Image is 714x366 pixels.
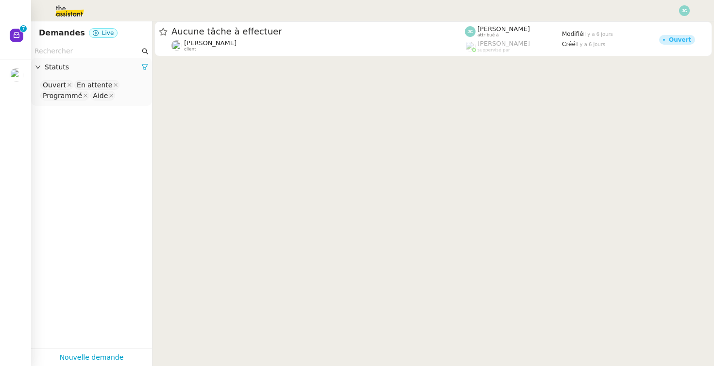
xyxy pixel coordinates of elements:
nz-select-item: Aide [90,91,115,100]
span: Statuts [45,62,141,73]
span: [PERSON_NAME] [477,40,530,47]
input: Rechercher [34,46,140,57]
span: [PERSON_NAME] [477,25,530,33]
div: Aide [93,91,108,100]
app-user-detailed-label: client [171,39,465,52]
span: client [184,47,196,52]
div: Ouvert [43,81,66,89]
span: il y a 6 jours [576,42,605,47]
div: En attente [77,81,112,89]
nz-badge-sup: 7 [20,25,27,32]
p: 7 [21,25,25,34]
nz-select-item: Ouvert [40,80,73,90]
img: svg [679,5,690,16]
div: Programmé [43,91,82,100]
a: Nouvelle demande [60,352,124,363]
span: suppervisé par [477,48,510,53]
div: Statuts [31,58,152,77]
span: [PERSON_NAME] [184,39,237,47]
app-user-label: attribué à [465,25,562,38]
nz-select-item: En attente [74,80,119,90]
img: svg [465,26,476,37]
nz-page-header-title: Demandes [39,26,85,40]
app-user-label: suppervisé par [465,40,562,52]
nz-select-item: Programmé [40,91,89,100]
span: attribué à [477,33,499,38]
span: Créé [562,41,576,48]
img: users%2FyQfMwtYgTqhRP2YHWHmG2s2LYaD3%2Favatar%2Fprofile-pic.png [465,41,476,51]
img: users%2FRcIDm4Xn1TPHYwgLThSv8RQYtaM2%2Favatar%2F95761f7a-40c3-4bb5-878d-fe785e6f95b2 [10,68,23,82]
span: il y a 6 jours [583,32,613,37]
span: Live [102,30,114,36]
img: users%2FRcIDm4Xn1TPHYwgLThSv8RQYtaM2%2Favatar%2F95761f7a-40c3-4bb5-878d-fe785e6f95b2 [171,40,182,51]
span: Modifié [562,31,583,37]
span: Aucune tâche à effectuer [171,27,465,36]
div: Ouvert [669,37,691,43]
